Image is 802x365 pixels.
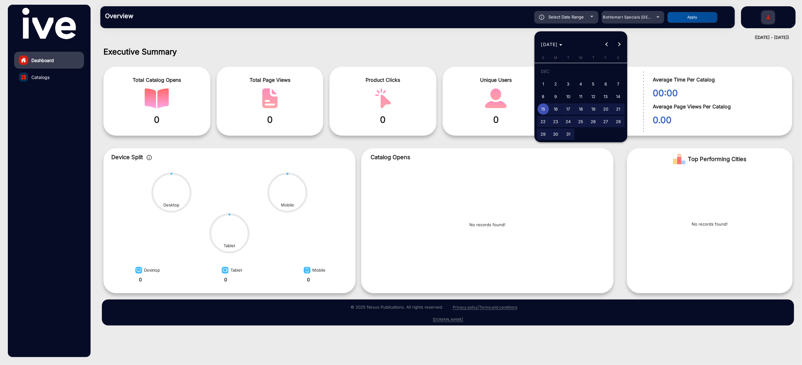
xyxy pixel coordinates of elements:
button: December 6, 2024 [600,78,612,90]
button: December 25, 2024 [575,115,587,128]
span: 1 [538,78,549,90]
span: S [542,55,544,60]
span: 15 [538,103,549,115]
span: 14 [613,91,624,102]
button: December 13, 2024 [600,90,612,103]
button: December 28, 2024 [612,115,625,128]
button: December 29, 2024 [537,128,550,140]
button: December 12, 2024 [587,90,600,103]
span: 3 [563,78,574,90]
button: December 3, 2024 [562,78,575,90]
span: 25 [575,116,587,127]
span: 29 [538,128,549,140]
button: December 31, 2024 [562,128,575,140]
span: 11 [575,91,587,102]
span: 22 [538,116,549,127]
span: 28 [613,116,624,127]
span: M [554,55,557,60]
button: December 4, 2024 [575,78,587,90]
td: DEC [537,65,625,78]
button: December 19, 2024 [587,103,600,115]
span: 4 [575,78,587,90]
button: December 8, 2024 [537,90,550,103]
span: 13 [600,91,612,102]
button: December 9, 2024 [550,90,562,103]
button: December 23, 2024 [550,115,562,128]
span: 21 [613,103,624,115]
button: December 20, 2024 [600,103,612,115]
span: 19 [588,103,599,115]
span: 7 [613,78,624,90]
span: 26 [588,116,599,127]
button: December 5, 2024 [587,78,600,90]
span: 8 [538,91,549,102]
span: 18 [575,103,587,115]
button: December 21, 2024 [612,103,625,115]
span: 20 [600,103,612,115]
span: 31 [563,128,574,140]
button: December 24, 2024 [562,115,575,128]
span: 2 [550,78,562,90]
span: 16 [550,103,562,115]
button: December 11, 2024 [575,90,587,103]
span: 9 [550,91,562,102]
button: Choose month and year [539,39,565,50]
button: December 30, 2024 [550,128,562,140]
span: 23 [550,116,562,127]
span: 12 [588,91,599,102]
button: December 1, 2024 [537,78,550,90]
span: W [579,55,583,60]
span: 30 [550,128,562,140]
button: December 18, 2024 [575,103,587,115]
span: 6 [600,78,612,90]
span: F [605,55,607,60]
button: December 2, 2024 [550,78,562,90]
button: December 7, 2024 [612,78,625,90]
button: December 15, 2024 [537,103,550,115]
span: 10 [563,91,574,102]
button: December 22, 2024 [537,115,550,128]
button: December 14, 2024 [612,90,625,103]
button: Previous month [600,38,613,51]
span: 27 [600,116,612,127]
button: December 27, 2024 [600,115,612,128]
button: December 17, 2024 [562,103,575,115]
span: 17 [563,103,574,115]
span: T [592,55,594,60]
span: T [567,55,569,60]
span: 5 [588,78,599,90]
span: 24 [563,116,574,127]
button: December 16, 2024 [550,103,562,115]
button: Next month [613,38,625,51]
span: [DATE] [541,42,558,47]
button: December 26, 2024 [587,115,600,128]
span: S [617,55,620,60]
button: December 10, 2024 [562,90,575,103]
